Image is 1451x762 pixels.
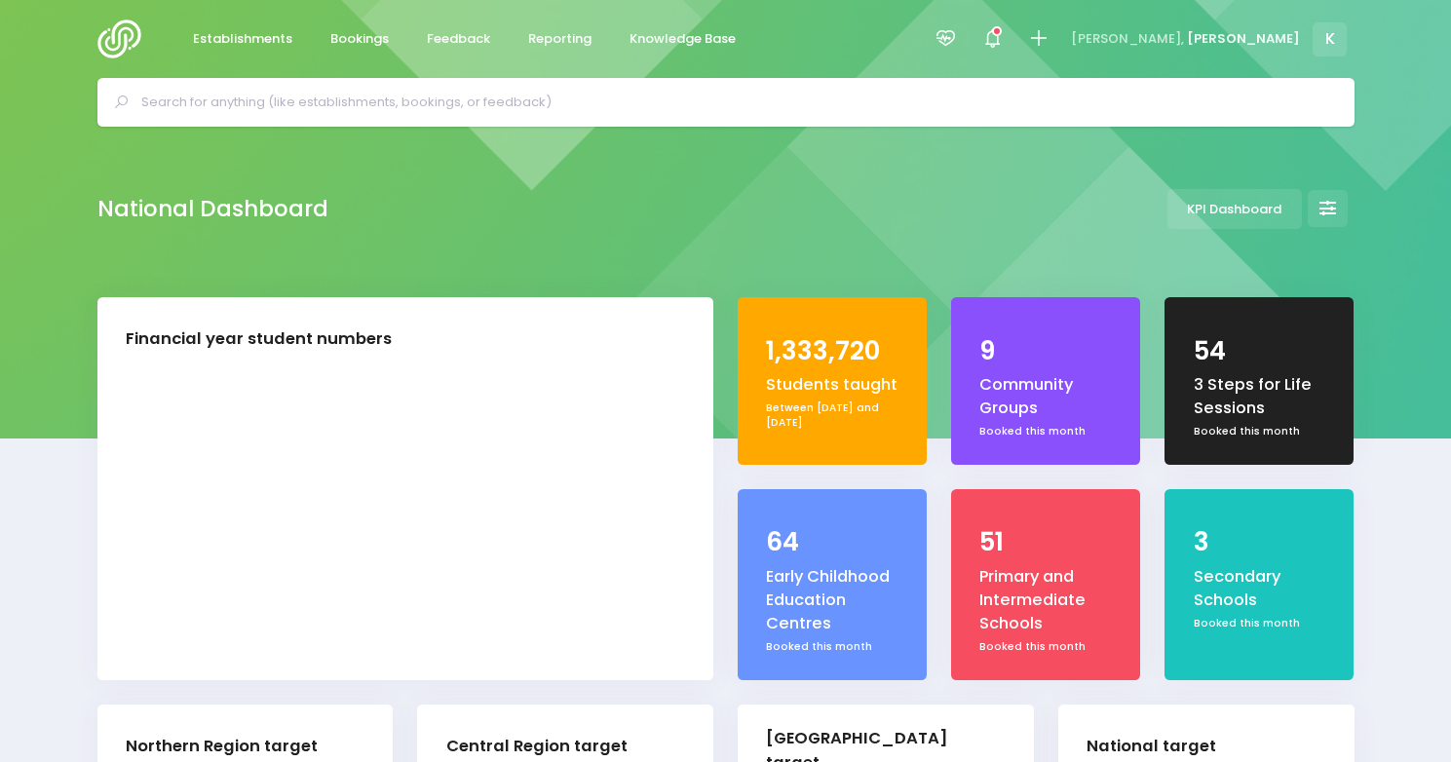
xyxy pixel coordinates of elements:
[979,424,1112,439] div: Booked this month
[766,373,898,397] div: Students taught
[97,196,328,222] h2: National Dashboard
[1194,373,1326,421] div: 3 Steps for Life Sessions
[1194,523,1326,561] div: 3
[979,639,1112,655] div: Booked this month
[766,639,898,655] div: Booked this month
[1194,565,1326,613] div: Secondary Schools
[1167,189,1302,229] a: KPI Dashboard
[630,29,736,49] span: Knowledge Base
[126,735,318,759] div: Northern Region target
[1087,735,1216,759] div: National target
[513,20,608,58] a: Reporting
[766,400,898,431] div: Between [DATE] and [DATE]
[1187,29,1300,49] span: [PERSON_NAME]
[446,735,628,759] div: Central Region target
[614,20,752,58] a: Knowledge Base
[411,20,507,58] a: Feedback
[1071,29,1184,49] span: [PERSON_NAME],
[427,29,490,49] span: Feedback
[528,29,592,49] span: Reporting
[766,523,898,561] div: 64
[126,327,392,352] div: Financial year student numbers
[193,29,292,49] span: Establishments
[979,332,1112,370] div: 9
[1194,424,1326,439] div: Booked this month
[97,19,153,58] img: Logo
[315,20,405,58] a: Bookings
[141,88,1327,117] input: Search for anything (like establishments, bookings, or feedback)
[979,523,1112,561] div: 51
[979,565,1112,636] div: Primary and Intermediate Schools
[1313,22,1347,57] span: K
[330,29,389,49] span: Bookings
[177,20,309,58] a: Establishments
[979,373,1112,421] div: Community Groups
[1194,332,1326,370] div: 54
[766,332,898,370] div: 1,333,720
[1194,616,1326,631] div: Booked this month
[766,565,898,636] div: Early Childhood Education Centres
